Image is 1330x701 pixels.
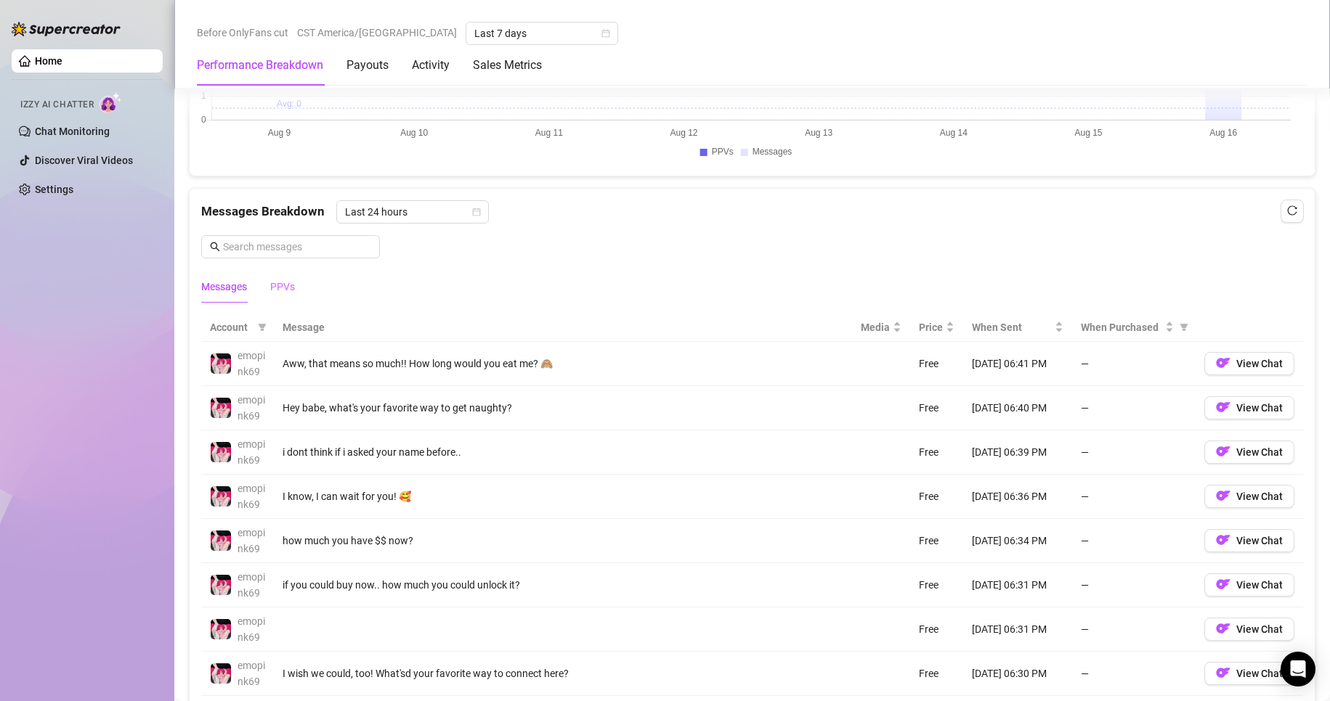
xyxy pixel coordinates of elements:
[270,279,295,295] div: PPVs
[1204,361,1294,372] a: OFView Chat
[283,533,843,549] div: how much you have $$ now?
[35,55,62,67] a: Home
[963,475,1072,519] td: [DATE] 06:36 PM
[910,607,963,652] td: Free
[211,530,231,551] img: emopink69
[1236,623,1283,635] span: View Chat
[1177,316,1191,338] span: filter
[210,242,220,252] span: search
[238,350,265,377] span: emopink69
[238,571,265,599] span: emopink69
[238,615,265,643] span: emopink69
[1204,440,1294,464] button: OFView Chat
[1072,519,1196,563] td: —
[1236,402,1283,414] span: View Chat
[1216,621,1230,636] img: OF
[1216,488,1230,503] img: OF
[258,323,267,332] span: filter
[910,475,963,519] td: Free
[1204,618,1294,641] button: OFView Chat
[283,444,843,460] div: i dont think if i asked your name before..
[1204,529,1294,552] button: OFView Chat
[1204,485,1294,508] button: OFView Chat
[1216,444,1230,459] img: OF
[345,201,480,223] span: Last 24 hours
[1216,356,1230,370] img: OF
[473,57,542,74] div: Sales Metrics
[197,57,323,74] div: Performance Breakdown
[1204,582,1294,594] a: OFView Chat
[910,652,963,696] td: Free
[1072,430,1196,475] td: —
[211,398,231,418] img: emopink69
[1072,607,1196,652] td: —
[35,155,133,166] a: Discover Viral Videos
[1287,205,1297,216] span: reload
[238,527,265,554] span: emopink69
[283,577,843,593] div: if you could buy now.. how much you could unlock it?
[1072,563,1196,607] td: —
[211,442,231,462] img: emopink69
[1204,662,1294,685] button: OFView Chat
[852,313,910,342] th: Media
[1236,579,1283,591] span: View Chat
[35,184,73,195] a: Settings
[1204,449,1294,461] a: OFView Chat
[601,29,610,38] span: calendar
[238,438,265,466] span: emopink69
[1072,342,1196,386] td: —
[297,22,457,44] span: CST America/[GEOGRAPHIC_DATA]
[910,386,963,430] td: Free
[963,607,1072,652] td: [DATE] 06:31 PM
[211,663,231,684] img: emopink69
[346,57,389,74] div: Payouts
[472,208,481,216] span: calendar
[1216,577,1230,591] img: OF
[972,319,1052,335] span: When Sent
[201,200,1303,224] div: Messages Breakdown
[211,486,231,507] img: emopink69
[963,342,1072,386] td: [DATE] 06:41 PM
[283,400,843,416] div: Hey babe, what's your favorite way to get naughty?
[1204,573,1294,597] button: OFView Chat
[274,313,852,342] th: Message
[1204,396,1294,419] button: OFView Chat
[963,313,1072,342] th: When Sent
[283,356,843,372] div: Aww, that means so much!! How long would you eat me? 🙈
[211,353,231,374] img: emopink69
[1236,535,1283,546] span: View Chat
[210,319,252,335] span: Account
[963,519,1072,563] td: [DATE] 06:34 PM
[255,316,269,338] span: filter
[1072,313,1196,342] th: When Purchased
[1204,405,1294,417] a: OFView Chat
[201,279,247,295] div: Messages
[919,319,943,335] span: Price
[910,519,963,563] td: Free
[238,483,265,510] span: emopink69
[283,665,843,681] div: I wish we could, too! What'sd your favorite way to connect here?
[963,386,1072,430] td: [DATE] 06:40 PM
[12,22,121,36] img: logo-BBDzfeDw.svg
[20,98,94,112] span: Izzy AI Chatter
[1216,400,1230,414] img: OF
[1216,665,1230,680] img: OF
[910,313,963,342] th: Price
[963,430,1072,475] td: [DATE] 06:39 PM
[1072,475,1196,519] td: —
[1236,446,1283,458] span: View Chat
[1204,671,1294,682] a: OFView Chat
[1281,652,1315,686] div: Open Intercom Messenger
[1072,652,1196,696] td: —
[211,619,231,639] img: emopink69
[1236,358,1283,369] span: View Chat
[223,239,371,255] input: Search messages
[963,563,1072,607] td: [DATE] 06:31 PM
[910,430,963,475] td: Free
[1236,668,1283,679] span: View Chat
[412,57,450,74] div: Activity
[238,394,265,422] span: emopink69
[35,126,110,137] a: Chat Monitoring
[238,660,265,687] span: emopink69
[1204,626,1294,638] a: OFView Chat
